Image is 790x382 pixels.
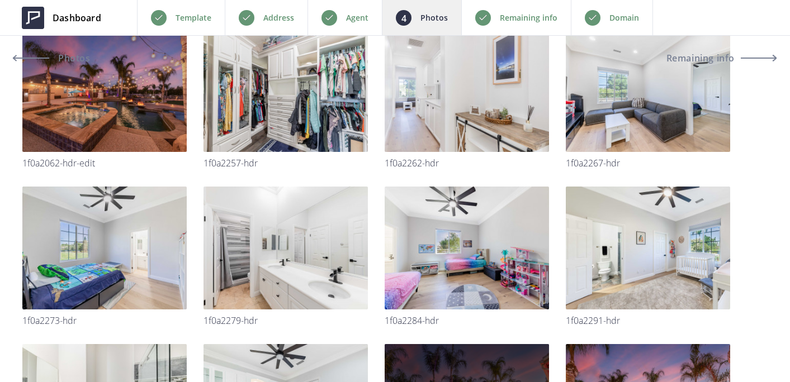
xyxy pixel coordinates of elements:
a: Photos [13,45,114,71]
span: Remaining info [666,54,735,63]
p: Remaining info [500,11,557,25]
p: Domain [609,11,639,25]
p: Address [263,11,294,25]
span: Photos [55,54,91,63]
p: Agent [346,11,368,25]
p: Photos [420,11,448,25]
button: Remaining info [666,45,777,71]
p: Template [176,11,211,25]
span: Dashboard [53,11,101,25]
a: Dashboard [13,1,110,35]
